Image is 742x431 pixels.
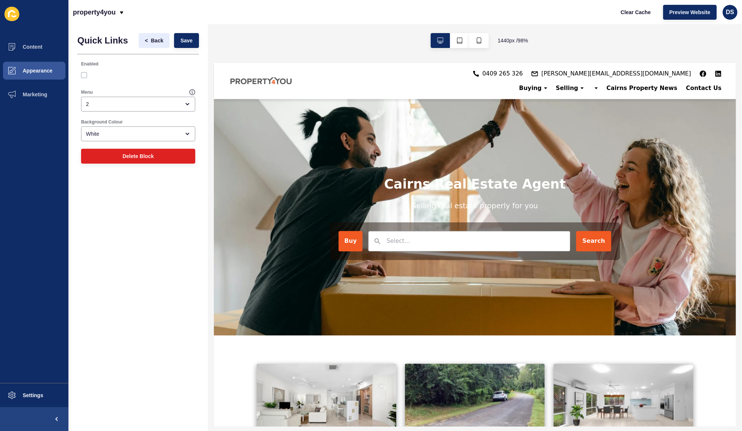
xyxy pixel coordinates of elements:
span: [PERSON_NAME][EMAIL_ADDRESS][DOMAIN_NAME] [336,7,489,16]
a: 0409 265 326 [266,8,317,15]
p: property4you [73,3,116,22]
button: Clear Cache [614,5,657,20]
h2: Selling real estate properly for you [203,141,333,152]
button: Preview Website [663,5,717,20]
span: Clear Cache [621,9,651,16]
input: Select... [177,178,207,187]
a: logo [15,2,82,35]
span: Delete Block [122,152,154,160]
h1: Quick Links [77,35,128,46]
img: Listing image [196,309,339,389]
span: Selling [351,22,374,29]
a: facebook [498,8,505,15]
label: Enabled [81,61,99,67]
img: Listing image [348,309,492,389]
label: Menu [81,89,93,95]
img: logo [15,13,82,24]
a: [PERSON_NAME][EMAIL_ADDRESS][DOMAIN_NAME] [326,8,489,15]
span: Buying [313,22,336,29]
span: Back [151,37,163,44]
img: Listing image [44,309,187,389]
a: Cairns Property News [398,22,480,29]
span: Preview Website [669,9,710,16]
div: open menu [81,97,195,112]
h1: Cairns Real Estate Agent [175,116,361,132]
span: Save [180,37,193,44]
button: Save [174,33,199,48]
span: 1440 px / 98 % [498,37,528,44]
button: Buy [128,173,152,193]
div: Selling [346,22,384,30]
button: <Back [139,33,170,48]
div: open menu [81,126,195,141]
button: Delete Block [81,149,195,164]
div: Buying [309,22,346,30]
button: Search [372,173,408,193]
a: linkedin [514,8,521,15]
span: 0409 265 326 [275,7,317,16]
label: Background Colour [81,119,123,125]
a: Contact Us [480,22,521,29]
span: DS [726,9,734,16]
span: < [145,37,148,44]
